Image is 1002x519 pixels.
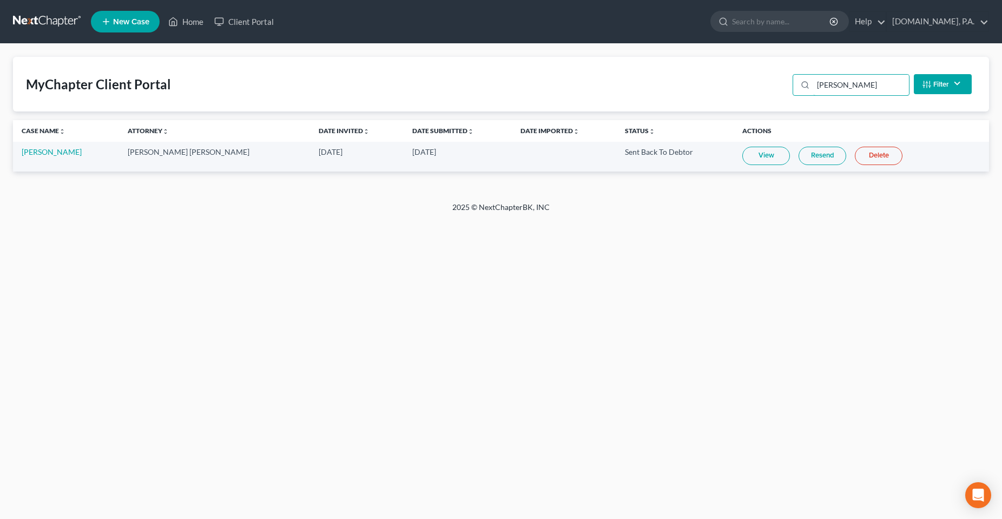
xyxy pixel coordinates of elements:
[616,142,734,172] td: Sent Back To Debtor
[319,147,342,156] span: [DATE]
[732,11,831,31] input: Search by name...
[119,142,310,172] td: [PERSON_NAME] [PERSON_NAME]
[467,128,474,135] i: unfold_more
[914,74,972,94] button: Filter
[59,128,65,135] i: unfold_more
[742,147,790,165] a: View
[734,120,989,142] th: Actions
[412,147,436,156] span: [DATE]
[363,128,370,135] i: unfold_more
[22,147,82,156] a: [PERSON_NAME]
[22,127,65,135] a: Case Nameunfold_more
[965,482,991,508] div: Open Intercom Messenger
[162,128,169,135] i: unfold_more
[649,128,655,135] i: unfold_more
[209,12,279,31] a: Client Portal
[625,127,655,135] a: Statusunfold_more
[813,75,909,95] input: Search...
[113,18,149,26] span: New Case
[520,127,579,135] a: Date Importedunfold_more
[855,147,902,165] a: Delete
[412,127,474,135] a: Date Submittedunfold_more
[128,127,169,135] a: Attorneyunfold_more
[319,127,370,135] a: Date Invitedunfold_more
[849,12,886,31] a: Help
[163,12,209,31] a: Home
[887,12,988,31] a: [DOMAIN_NAME], P.A.
[573,128,579,135] i: unfold_more
[26,76,171,93] div: MyChapter Client Portal
[193,202,809,221] div: 2025 © NextChapterBK, INC
[799,147,846,165] a: Resend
